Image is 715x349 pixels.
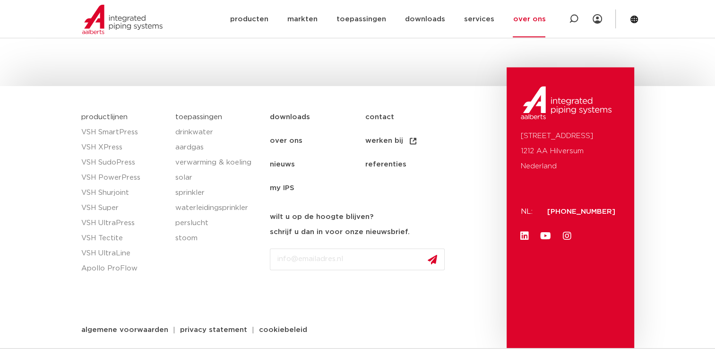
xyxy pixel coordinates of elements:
[547,208,615,215] a: [PHONE_NUMBER]
[173,326,254,333] a: privacy statement
[180,326,247,333] span: privacy statement
[365,153,460,176] a: referenties
[81,125,166,140] a: VSH SmartPress
[81,246,166,261] a: VSH UltraLine
[270,176,365,200] a: my IPS
[230,1,268,37] a: producten
[175,185,260,201] a: sprinkler
[270,228,410,236] strong: schrijf u dan in voor onze nieuwsbrief.
[365,105,460,129] a: contact
[175,201,260,216] a: waterleidingsprinkler
[175,155,260,170] a: verwarming & koeling
[81,326,168,333] span: algemene voorwaarden
[405,1,445,37] a: downloads
[175,125,260,140] a: drinkwater
[259,326,307,333] span: cookiebeleid
[270,248,445,270] input: info@emailadres.nl
[81,216,166,231] a: VSH UltraPress
[270,278,413,314] iframe: reCAPTCHA
[81,170,166,185] a: VSH PowerPress
[270,153,365,176] a: nieuws
[175,231,260,246] a: stoom
[175,113,222,121] a: toepassingen
[270,105,502,200] nav: Menu
[175,170,260,185] a: solar
[521,129,620,174] p: [STREET_ADDRESS] 1212 AA Hilversum Nederland
[230,1,545,37] nav: Menu
[521,204,536,219] p: NL:
[81,261,166,276] a: Apollo ProFlow
[81,201,166,216] a: VSH Super
[74,326,175,333] a: algemene voorwaarden
[287,1,317,37] a: markten
[428,254,437,264] img: send.svg
[336,1,386,37] a: toepassingen
[270,105,365,129] a: downloads
[175,140,260,155] a: aardgas
[513,1,545,37] a: over ons
[252,326,314,333] a: cookiebeleid
[270,129,365,153] a: over ons
[81,140,166,155] a: VSH XPress
[270,213,373,220] strong: wilt u op de hoogte blijven?
[365,129,460,153] a: werken bij
[81,113,128,121] a: productlijnen
[81,185,166,201] a: VSH Shurjoint
[175,216,260,231] a: perslucht
[464,1,494,37] a: services
[81,231,166,246] a: VSH Tectite
[81,155,166,170] a: VSH SudoPress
